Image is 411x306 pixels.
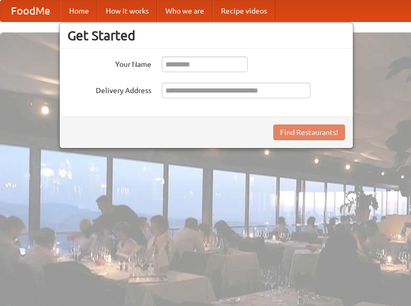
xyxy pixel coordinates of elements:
[157,1,213,21] a: Who we are
[97,1,157,21] a: How it works
[273,124,345,140] button: Find Restaurants!
[68,28,345,43] h3: Get Started
[68,83,151,96] label: Delivery Address
[213,1,275,21] a: Recipe videos
[61,1,97,21] a: Home
[68,56,151,70] label: Your Name
[1,1,61,21] a: FoodMe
